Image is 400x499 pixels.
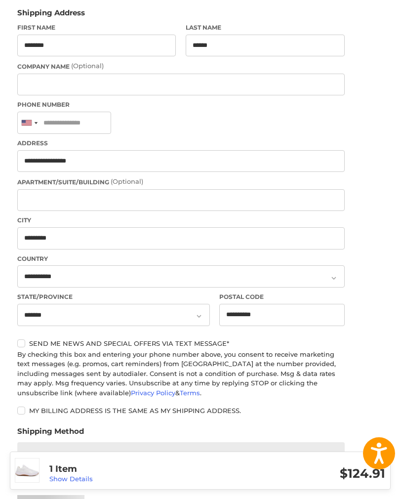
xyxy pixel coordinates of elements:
[17,292,210,301] label: State/Province
[186,23,345,32] label: Last Name
[17,100,345,109] label: Phone Number
[17,7,85,23] legend: Shipping Address
[15,458,39,482] img: Under Armour Men's Curry 1 Golf Shoes
[17,407,345,415] label: My billing address is the same as my shipping address.
[18,112,40,133] div: United States: +1
[17,216,345,225] label: City
[49,475,93,483] a: Show Details
[71,62,104,70] small: (Optional)
[17,61,345,71] label: Company Name
[17,254,345,263] label: Country
[217,466,385,481] h3: $124.91
[17,350,345,398] div: By checking this box and entering your phone number above, you consent to receive marketing text ...
[180,389,200,397] a: Terms
[111,177,143,185] small: (Optional)
[17,139,345,148] label: Address
[49,463,217,475] h3: 1 Item
[219,292,345,301] label: Postal Code
[131,389,175,397] a: Privacy Policy
[17,177,345,187] label: Apartment/Suite/Building
[17,23,176,32] label: First Name
[17,426,84,442] legend: Shipping Method
[17,339,345,347] label: Send me news and special offers via text message*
